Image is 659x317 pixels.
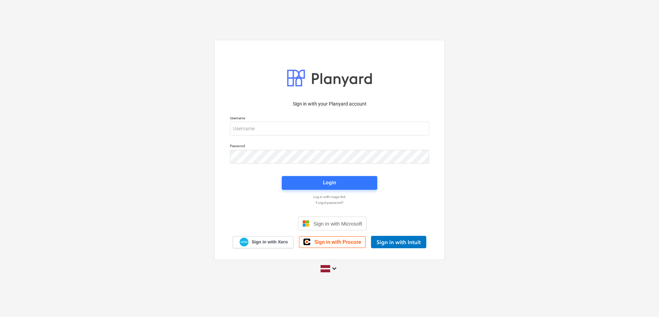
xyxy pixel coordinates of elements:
[282,176,377,190] button: Login
[233,236,294,248] a: Sign in with Xero
[230,100,429,108] p: Sign in with your Planyard account
[230,122,429,135] input: Username
[330,264,338,273] i: keyboard_arrow_down
[230,116,429,122] p: Username
[227,200,432,205] a: Forgot password?
[323,178,336,187] div: Login
[227,195,432,199] a: Log in with magic link
[230,144,429,150] p: Password
[314,239,361,245] span: Sign in with Procore
[313,221,362,227] span: Sign in with Microsoft
[240,238,248,247] img: Xero logo
[252,239,288,245] span: Sign in with Xero
[299,236,366,248] a: Sign in with Procore
[302,220,309,227] img: Microsoft logo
